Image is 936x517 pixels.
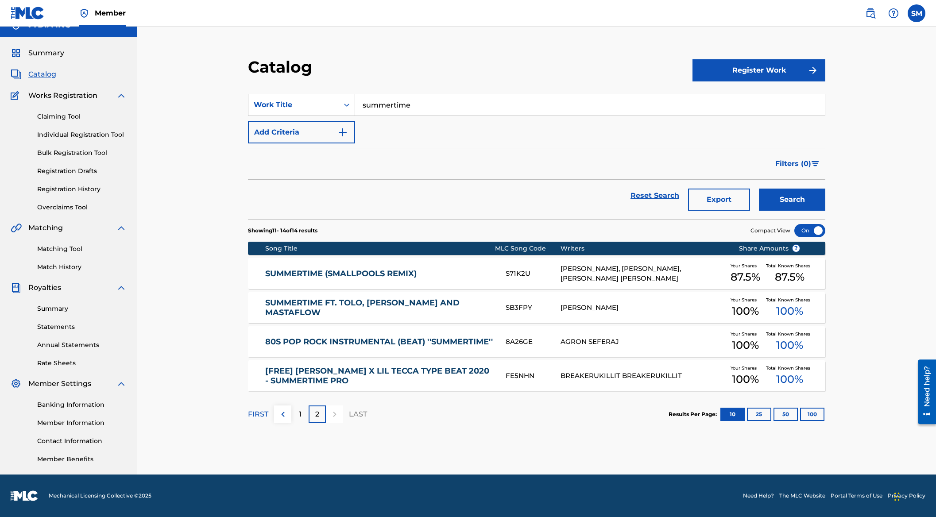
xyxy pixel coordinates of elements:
img: Royalties [11,282,21,293]
a: SUMMERTIME (SMALLPOOLS REMIX) [265,269,494,279]
span: Catalog [28,69,56,80]
span: Your Shares [731,297,760,303]
span: Your Shares [731,365,760,371]
div: Drag [894,483,900,510]
p: LAST [349,409,367,420]
a: Reset Search [626,186,684,205]
div: [PERSON_NAME] [561,303,725,313]
a: Need Help? [743,492,774,500]
span: 100 % [732,303,759,319]
button: 100 [800,408,824,421]
span: Share Amounts [739,244,800,253]
button: Register Work [692,59,825,81]
a: Contact Information [37,436,127,446]
a: Matching Tool [37,244,127,254]
div: Writers [561,244,725,253]
iframe: Chat Widget [892,475,936,517]
span: Total Known Shares [766,297,814,303]
a: Member Information [37,418,127,428]
iframe: Resource Center [911,356,936,428]
a: SUMMERTIME FT. TOLO, [PERSON_NAME] AND MASTAFLOW [265,298,494,318]
img: Top Rightsholder [79,8,89,19]
a: Annual Statements [37,340,127,350]
img: expand [116,90,127,101]
img: expand [116,223,127,233]
span: Member [95,8,126,18]
button: 50 [774,408,798,421]
div: FE5NHN [506,371,561,381]
span: Compact View [750,227,790,235]
button: 25 [747,408,771,421]
img: Summary [11,48,21,58]
img: expand [116,282,127,293]
span: 87.5 % [775,269,804,285]
a: Claiming Tool [37,112,127,121]
p: FIRST [248,409,268,420]
span: Royalties [28,282,61,293]
img: filter [812,161,819,166]
span: 87.5 % [731,269,760,285]
span: Member Settings [28,378,91,389]
a: Overclaims Tool [37,203,127,212]
a: Statements [37,322,127,332]
div: AGRON SEFERAJ [561,337,725,347]
p: 1 [299,409,302,420]
a: SummarySummary [11,48,64,58]
a: [FREE] [PERSON_NAME] X LIL TECCA TYPE BEAT 2020 - SUMMERTIME PRO [265,366,494,386]
div: MLC Song Code [495,244,561,253]
button: 10 [720,408,745,421]
img: help [888,8,899,19]
span: Matching [28,223,63,233]
div: Work Title [254,100,333,110]
span: 100 % [732,371,759,387]
img: f7272a7cc735f4ea7f67.svg [808,65,818,76]
img: left [278,409,288,420]
a: Rate Sheets [37,359,127,368]
div: S71K2U [506,269,561,279]
span: Your Shares [731,262,760,269]
span: Total Known Shares [766,365,814,371]
a: Registration Drafts [37,166,127,176]
a: Portal Terms of Use [831,492,882,500]
span: 100 % [776,337,803,353]
span: Summary [28,48,64,58]
span: 100 % [732,337,759,353]
img: Works Registration [11,90,22,101]
span: Filters ( 0 ) [775,158,811,169]
div: Song Title [265,244,495,253]
h2: Catalog [248,57,317,77]
div: Help [885,4,902,22]
a: CatalogCatalog [11,69,56,80]
div: User Menu [908,4,925,22]
a: Bulk Registration Tool [37,148,127,158]
p: Results Per Page: [669,410,719,418]
span: ? [793,245,800,252]
a: Match History [37,262,127,272]
span: Mechanical Licensing Collective © 2025 [49,492,151,500]
p: 2 [315,409,319,420]
img: 9d2ae6d4665cec9f34b9.svg [337,127,348,138]
span: 100 % [776,371,803,387]
span: Total Known Shares [766,331,814,337]
a: Registration History [37,185,127,194]
a: 80S POP ROCK INSTRUMENTAL (BEAT) ''SUMMERTIME'' [265,337,494,347]
img: logo [11,490,38,501]
a: Privacy Policy [888,492,925,500]
button: Search [759,189,825,211]
img: search [865,8,876,19]
a: Banking Information [37,400,127,409]
img: Member Settings [11,378,21,389]
div: BREAKERUKILLIT BREAKERUKILLIT [561,371,725,381]
button: Filters (0) [770,153,825,175]
form: Search Form [248,94,825,219]
a: The MLC Website [779,492,825,500]
img: expand [116,378,127,389]
a: Individual Registration Tool [37,130,127,139]
div: SB3FPY [506,303,561,313]
img: Catalog [11,69,21,80]
button: Export [688,189,750,211]
button: Add Criteria [248,121,355,143]
span: Works Registration [28,90,97,101]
